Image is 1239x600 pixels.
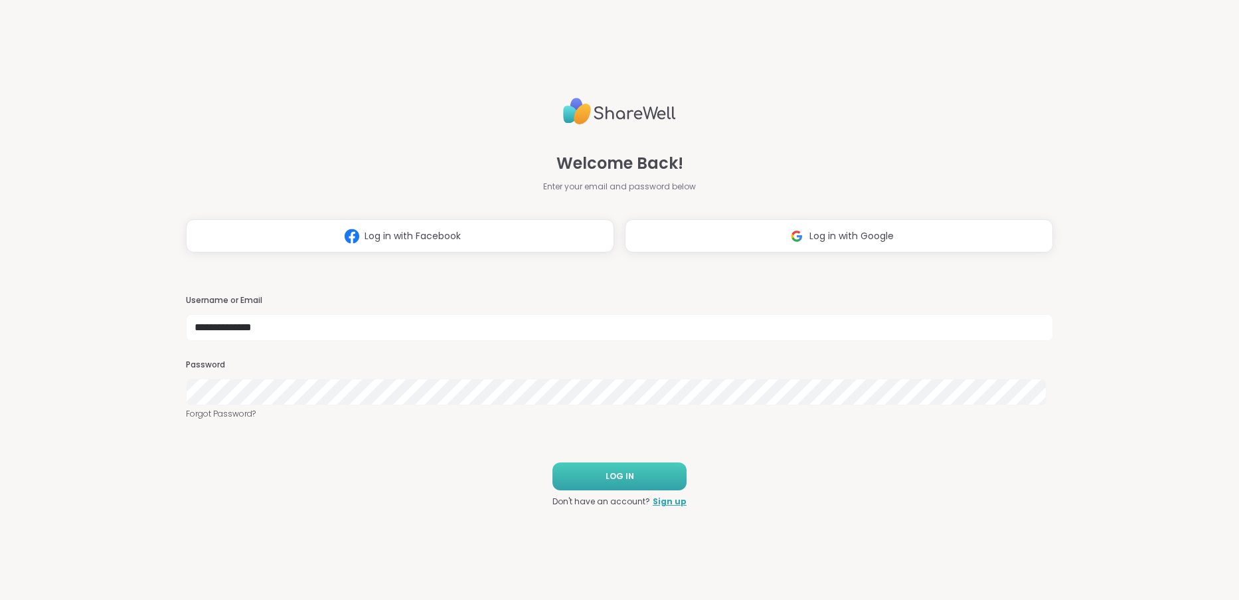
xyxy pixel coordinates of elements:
[186,219,614,252] button: Log in with Facebook
[186,359,1053,371] h3: Password
[552,496,650,508] span: Don't have an account?
[186,408,1053,420] a: Forgot Password?
[365,229,461,243] span: Log in with Facebook
[552,462,687,490] button: LOG IN
[653,496,687,508] a: Sign up
[563,92,676,130] img: ShareWell Logo
[625,219,1053,252] button: Log in with Google
[556,151,683,175] span: Welcome Back!
[339,224,365,249] img: ShareWell Logomark
[186,295,1053,306] h3: Username or Email
[784,224,809,249] img: ShareWell Logomark
[543,181,696,193] span: Enter your email and password below
[606,470,634,482] span: LOG IN
[809,229,894,243] span: Log in with Google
